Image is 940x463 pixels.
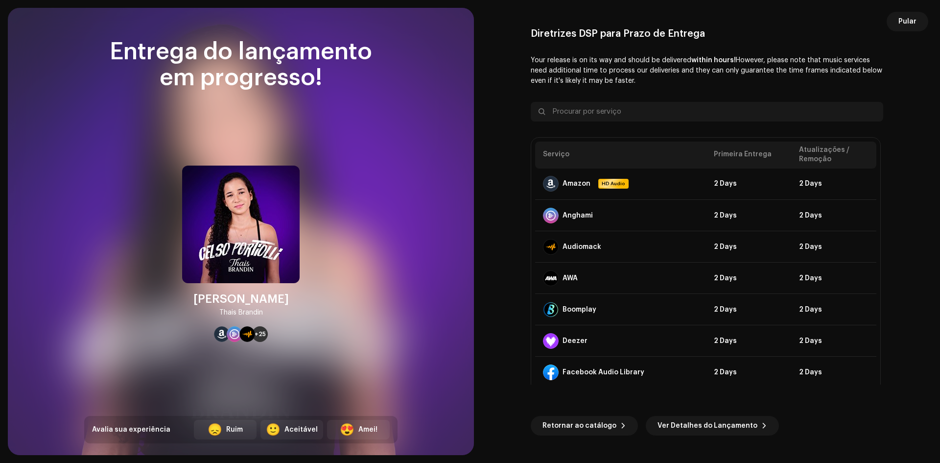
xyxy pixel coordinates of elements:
[599,180,628,188] span: HD Audio
[284,425,318,435] div: Aceitável
[706,142,791,169] th: Primeira Entrega
[208,424,222,436] div: 😞
[706,294,791,325] td: 2 Days
[898,12,916,31] span: Pular
[219,307,263,318] div: Thais Brandin
[563,306,596,314] div: Boomplay
[791,169,876,200] td: 2 Days
[658,416,757,436] span: Ver Detalhes do Lançamento
[887,12,928,31] button: Pular
[535,142,706,169] th: Serviço
[255,330,266,338] span: +25
[563,180,590,188] div: Amazon
[706,231,791,263] td: 2 Days
[791,325,876,357] td: 2 Days
[563,274,578,282] div: AWA
[563,212,593,219] div: Anghami
[563,337,587,345] div: Deezer
[706,263,791,294] td: 2 Days
[646,416,779,436] button: Ver Detalhes do Lançamento
[691,57,736,64] b: within hours!
[791,200,876,231] td: 2 Days
[791,294,876,325] td: 2 Days
[266,424,281,436] div: 🙂
[791,231,876,263] td: 2 Days
[791,142,876,169] th: Atualizações / Remoção
[531,55,883,86] p: Your release is on its way and should be delivered However, please note that music services need ...
[563,243,601,251] div: Audiomack
[706,169,791,200] td: 2 Days
[542,416,616,436] span: Retornar ao catálogo
[226,425,243,435] div: Ruim
[531,102,883,122] input: Procurar por serviço
[791,357,876,388] td: 2 Days
[706,200,791,231] td: 2 Days
[193,291,289,307] div: [PERSON_NAME]
[563,368,644,376] div: Facebook Audio Library
[531,416,638,436] button: Retornar ao catálogo
[182,166,300,283] img: ce44fecc-f09a-4c08-b922-014be1f0f8bb
[706,325,791,357] td: 2 Days
[531,28,883,40] div: Diretrizes DSP para Prazo de Entrega
[358,425,377,435] div: Amei!
[791,263,876,294] td: 2 Days
[706,357,791,388] td: 2 Days
[92,426,170,433] span: Avalia sua experiência
[340,424,354,436] div: 😍
[84,39,398,91] div: Entrega do lançamento em progresso!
